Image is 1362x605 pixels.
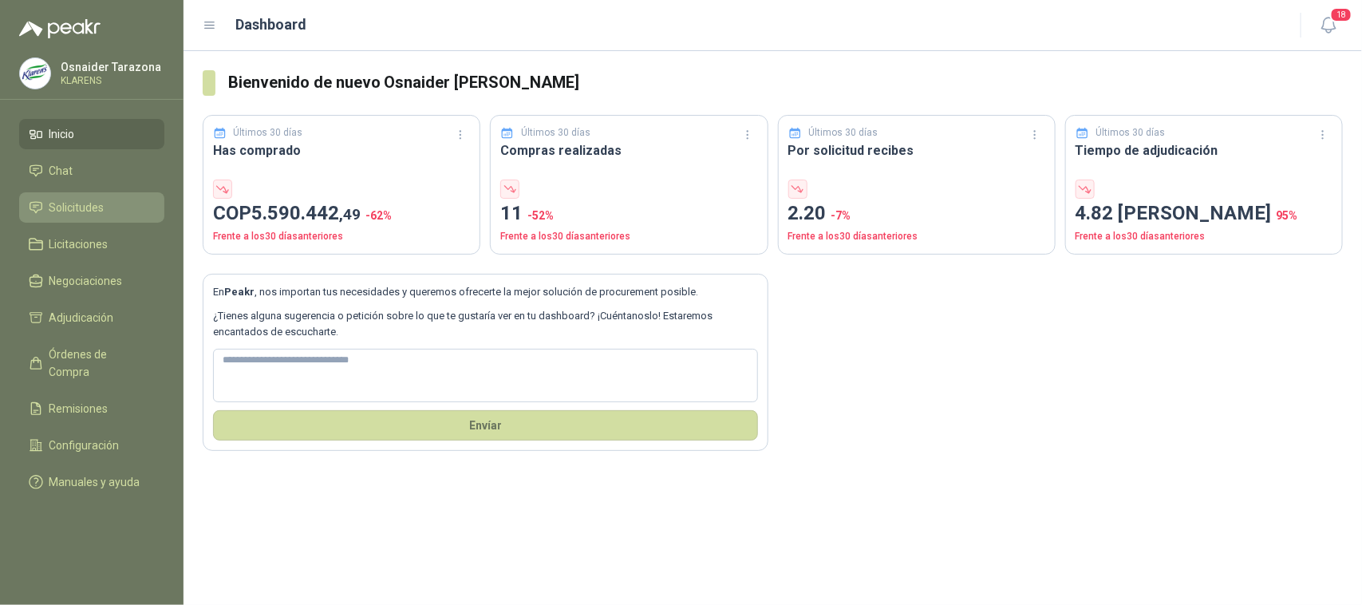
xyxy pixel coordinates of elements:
[527,209,554,222] span: -52 %
[61,76,161,85] p: KLARENS
[224,286,255,298] b: Peakr
[236,14,307,36] h1: Dashboard
[788,229,1045,244] p: Frente a los 30 días anteriores
[19,339,164,387] a: Órdenes de Compra
[500,140,757,160] h3: Compras realizadas
[49,199,105,216] span: Solicitudes
[213,140,470,160] h3: Has comprado
[500,199,757,229] p: 11
[49,400,109,417] span: Remisiones
[213,410,758,441] button: Envíar
[339,205,361,223] span: ,49
[19,266,164,296] a: Negociaciones
[1076,199,1332,229] p: 4.82 [PERSON_NAME]
[19,430,164,461] a: Configuración
[61,61,161,73] p: Osnaider Tarazona
[521,125,590,140] p: Últimos 30 días
[234,125,303,140] p: Últimos 30 días
[1277,209,1298,222] span: 95 %
[213,229,470,244] p: Frente a los 30 días anteriores
[1076,229,1332,244] p: Frente a los 30 días anteriores
[788,140,1045,160] h3: Por solicitud recibes
[49,473,140,491] span: Manuales y ayuda
[788,199,1045,229] p: 2.20
[251,202,361,224] span: 5.590.442
[19,119,164,149] a: Inicio
[49,235,109,253] span: Licitaciones
[213,199,470,229] p: COP
[49,437,120,454] span: Configuración
[19,467,164,497] a: Manuales y ayuda
[228,70,1343,95] h3: Bienvenido de nuevo Osnaider [PERSON_NAME]
[19,19,101,38] img: Logo peakr
[1314,11,1343,40] button: 18
[19,192,164,223] a: Solicitudes
[49,125,75,143] span: Inicio
[19,156,164,186] a: Chat
[1096,125,1165,140] p: Últimos 30 días
[49,162,73,180] span: Chat
[1076,140,1332,160] h3: Tiempo de adjudicación
[20,58,50,89] img: Company Logo
[19,302,164,333] a: Adjudicación
[49,309,114,326] span: Adjudicación
[49,272,123,290] span: Negociaciones
[49,346,149,381] span: Órdenes de Compra
[1330,7,1352,22] span: 18
[213,308,758,341] p: ¿Tienes alguna sugerencia o petición sobre lo que te gustaría ver en tu dashboard? ¡Cuéntanoslo! ...
[19,393,164,424] a: Remisiones
[365,209,392,222] span: -62 %
[808,125,878,140] p: Últimos 30 días
[19,229,164,259] a: Licitaciones
[500,229,757,244] p: Frente a los 30 días anteriores
[213,284,758,300] p: En , nos importan tus necesidades y queremos ofrecerte la mejor solución de procurement posible.
[831,209,851,222] span: -7 %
